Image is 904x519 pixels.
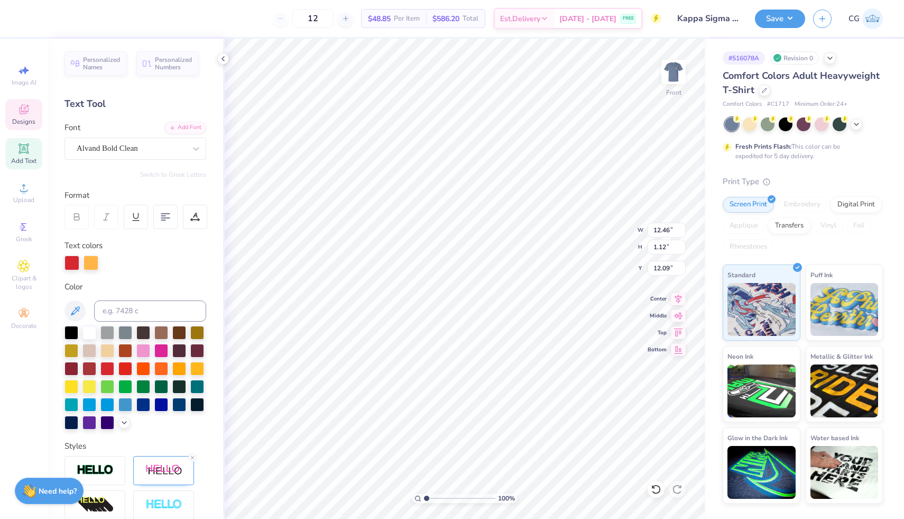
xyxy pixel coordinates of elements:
div: Format [64,189,207,202]
span: Greek [16,235,32,243]
input: – – [292,9,334,28]
div: Vinyl [814,218,843,234]
img: Carlee Gerke [862,8,883,29]
span: FREE [623,15,634,22]
span: Glow in the Dark Ink [727,432,788,443]
img: 3d Illusion [77,496,114,513]
span: Neon Ink [727,351,753,362]
div: Embroidery [777,197,827,213]
span: Metallic & Glitter Ink [810,351,873,362]
input: e.g. 7428 c [94,301,206,322]
span: Image AI [12,78,36,87]
div: Screen Print [723,197,774,213]
span: $48.85 [368,13,391,24]
label: Font [64,122,80,134]
div: Color [64,281,206,293]
span: Personalized Names [83,56,121,71]
div: Text Tool [64,97,206,111]
span: Comfort Colors [723,100,762,109]
span: Middle [648,312,667,320]
span: Water based Ink [810,432,859,443]
span: # C1717 [767,100,789,109]
div: Print Type [723,176,883,188]
img: Standard [727,283,796,336]
span: Per Item [394,13,420,24]
div: Add Font [164,122,206,134]
div: Applique [723,218,765,234]
strong: Need help? [39,486,77,496]
span: $586.20 [432,13,459,24]
span: Comfort Colors Adult Heavyweight T-Shirt [723,69,880,96]
img: Glow in the Dark Ink [727,446,796,499]
span: Minimum Order: 24 + [795,100,847,109]
a: CG [848,8,883,29]
span: Bottom [648,346,667,353]
img: Stroke [77,464,114,476]
img: Front [663,61,684,83]
img: Shadow [145,464,182,477]
strong: Fresh Prints Flash: [735,142,791,151]
img: Water based Ink [810,446,879,499]
div: Transfers [768,218,810,234]
button: Switch to Greek Letters [140,170,206,179]
div: # 516078A [723,51,765,65]
span: 100 % [498,494,515,503]
img: Neon Ink [727,365,796,417]
span: [DATE] - [DATE] [559,13,616,24]
span: Top [648,329,667,336]
img: Puff Ink [810,283,879,336]
img: Negative Space [145,499,182,511]
span: Personalized Numbers [155,56,192,71]
span: Est. Delivery [500,13,540,24]
span: Designs [12,117,35,126]
label: Text colors [64,240,103,252]
div: Revision 0 [770,51,819,65]
span: Total [463,13,478,24]
span: Standard [727,269,755,280]
input: Untitled Design [669,8,747,29]
div: This color can be expedited for 5 day delivery. [735,142,865,161]
div: Styles [64,440,206,452]
span: Upload [13,196,34,204]
div: Rhinestones [723,239,774,255]
button: Save [755,10,805,28]
span: Center [648,295,667,303]
span: Clipart & logos [5,274,42,291]
span: Decorate [11,322,36,330]
div: Front [666,88,681,97]
div: Digital Print [831,197,882,213]
span: Add Text [11,157,36,165]
img: Metallic & Glitter Ink [810,365,879,417]
span: CG [848,13,860,25]
span: Puff Ink [810,269,833,280]
div: Foil [846,218,871,234]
